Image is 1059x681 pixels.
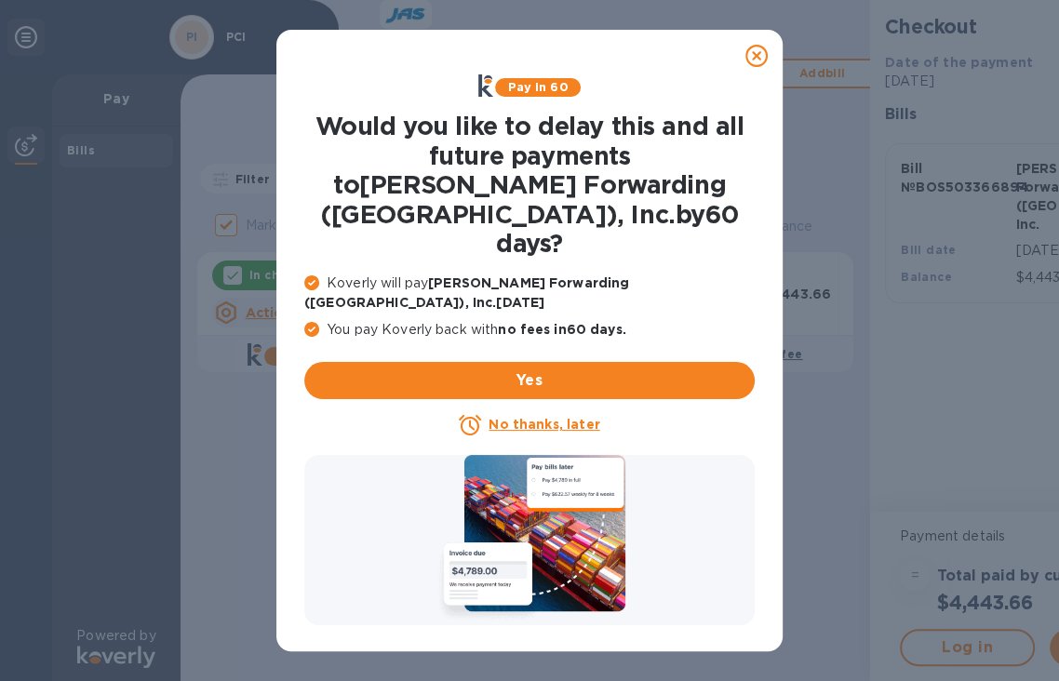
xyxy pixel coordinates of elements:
[304,275,629,310] b: [PERSON_NAME] Forwarding ([GEOGRAPHIC_DATA]), Inc. [DATE]
[304,274,755,313] p: Koverly will pay
[507,80,568,94] b: Pay in 60
[304,112,755,259] h1: Would you like to delay this and all future payments to [PERSON_NAME] Forwarding ([GEOGRAPHIC_DAT...
[489,417,599,432] u: No thanks, later
[319,369,740,392] span: Yes
[304,362,755,399] button: Yes
[498,322,625,337] b: no fees in 60 days .
[304,320,755,340] p: You pay Koverly back with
